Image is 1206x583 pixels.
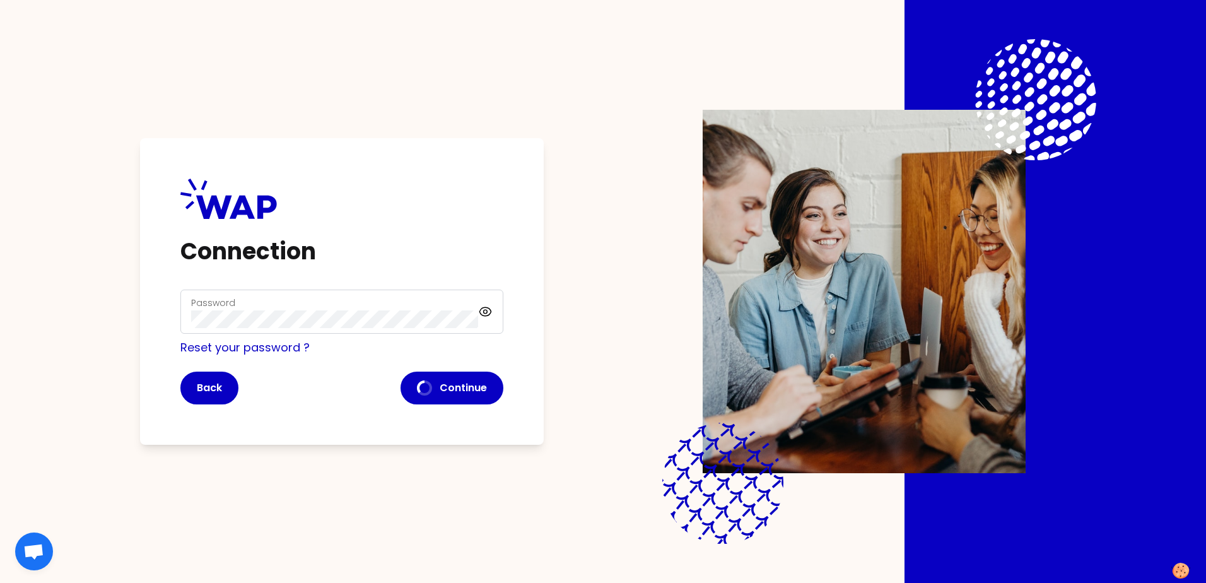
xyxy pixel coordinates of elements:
[401,372,503,404] button: Continue
[180,339,310,355] a: Reset your password ?
[180,239,503,264] h1: Connection
[191,297,235,309] label: Password
[15,533,53,570] div: Ouvrir le chat
[180,372,238,404] button: Back
[703,110,1026,473] img: Description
